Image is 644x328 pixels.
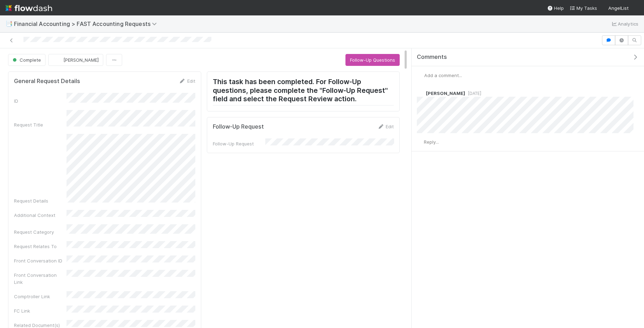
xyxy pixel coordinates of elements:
[608,5,629,11] span: AngelList
[569,5,597,11] span: My Tasks
[63,57,99,63] span: [PERSON_NAME]
[569,5,597,12] a: My Tasks
[465,91,481,96] span: [DATE]
[424,139,439,145] span: Reply...
[48,54,103,66] button: [PERSON_NAME]
[14,257,66,264] div: Front Conversation ID
[179,78,195,84] a: Edit
[11,57,41,63] span: Complete
[8,54,45,66] button: Complete
[424,73,462,78] span: Add a comment...
[213,77,394,105] h2: This task has been completed. For Follow-Up questions, please complete the "Follow-Up Request" fi...
[6,21,13,27] span: 📑
[417,54,447,61] span: Comments
[14,97,66,104] div: ID
[14,20,160,27] span: Financial Accounting > FAST Accounting Requests
[377,124,394,129] a: Edit
[14,272,66,286] div: Front Conversation Link
[6,2,52,14] img: logo-inverted-e16ddd16eac7371096b0.svg
[547,5,564,12] div: Help
[14,78,80,85] h5: General Request Details
[14,228,66,235] div: Request Category
[14,307,66,314] div: FC Link
[213,140,265,147] div: Follow-Up Request
[417,139,424,146] img: avatar_eed832e9-978b-43e4-b51e-96e46fa5184b.png
[54,56,61,63] img: avatar_fee1282a-8af6-4c79-b7c7-bf2cfad99775.png
[345,54,400,66] button: Follow-Up Questions
[14,197,66,204] div: Request Details
[14,293,66,300] div: Comptroller Link
[213,123,264,130] h5: Follow-Up Request
[426,90,465,96] span: [PERSON_NAME]
[14,121,66,128] div: Request Title
[417,90,424,97] img: avatar_fee1282a-8af6-4c79-b7c7-bf2cfad99775.png
[14,243,66,250] div: Request Relates To
[417,72,424,79] img: avatar_eed832e9-978b-43e4-b51e-96e46fa5184b.png
[631,5,638,12] img: avatar_eed832e9-978b-43e4-b51e-96e46fa5184b.png
[611,20,638,28] a: Analytics
[14,212,66,219] div: Additional Context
